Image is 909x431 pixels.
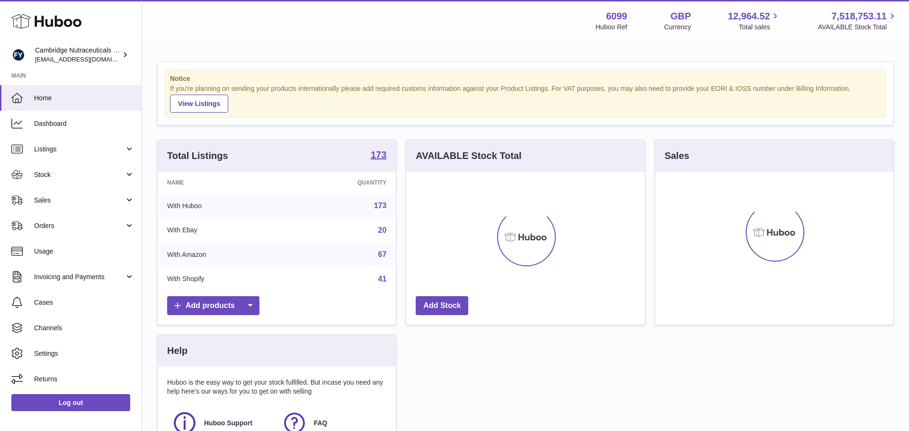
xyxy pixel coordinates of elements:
a: Log out [11,394,130,411]
th: Quantity [288,172,396,194]
a: 173 [374,202,387,210]
span: Invoicing and Payments [34,273,125,281]
td: With Huboo [158,194,288,218]
span: 12,964.52 [728,10,770,23]
a: 7,518,753.11 AVAILABLE Stock Total [818,10,898,32]
span: Stock [34,170,125,179]
span: Sales [34,196,125,205]
a: 41 [378,275,387,283]
td: With Shopify [158,267,288,291]
span: Settings [34,349,134,358]
img: huboo@camnutra.com [11,48,26,62]
a: 12,964.52 Total sales [728,10,781,32]
span: Dashboard [34,119,134,128]
span: Orders [34,221,125,230]
span: Listings [34,145,125,154]
h3: Total Listings [167,150,228,162]
a: Add products [167,296,259,316]
span: Huboo Support [204,419,252,428]
span: Home [34,94,134,103]
h3: Help [167,344,187,357]
span: AVAILABLE Stock Total [818,23,898,32]
strong: Notice [170,74,881,83]
span: Channels [34,324,134,333]
td: With Amazon [158,242,288,267]
strong: 6099 [606,10,627,23]
p: Huboo is the easy way to get your stock fulfilled. But incase you need any help here's our ways f... [167,378,386,396]
a: 20 [378,226,387,234]
span: Cases [34,298,134,307]
span: Total sales [739,23,781,32]
td: With Ebay [158,218,288,243]
div: Huboo Ref [596,23,627,32]
span: FAQ [314,419,328,428]
span: 7,518,753.11 [831,10,887,23]
div: Currency [664,23,691,32]
span: [EMAIL_ADDRESS][DOMAIN_NAME] [35,55,139,63]
strong: 173 [371,150,386,159]
div: If you're planning on sending your products internationally please add required customs informati... [170,84,881,113]
a: Add Stock [416,296,468,316]
th: Name [158,172,288,194]
h3: AVAILABLE Stock Total [416,150,521,162]
strong: GBP [670,10,691,23]
a: 173 [371,150,386,161]
a: View Listings [170,95,228,113]
h3: Sales [665,150,689,162]
span: Usage [34,247,134,256]
div: Cambridge Nutraceuticals Ltd [35,46,120,64]
a: 67 [378,250,387,258]
span: Returns [34,375,134,384]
